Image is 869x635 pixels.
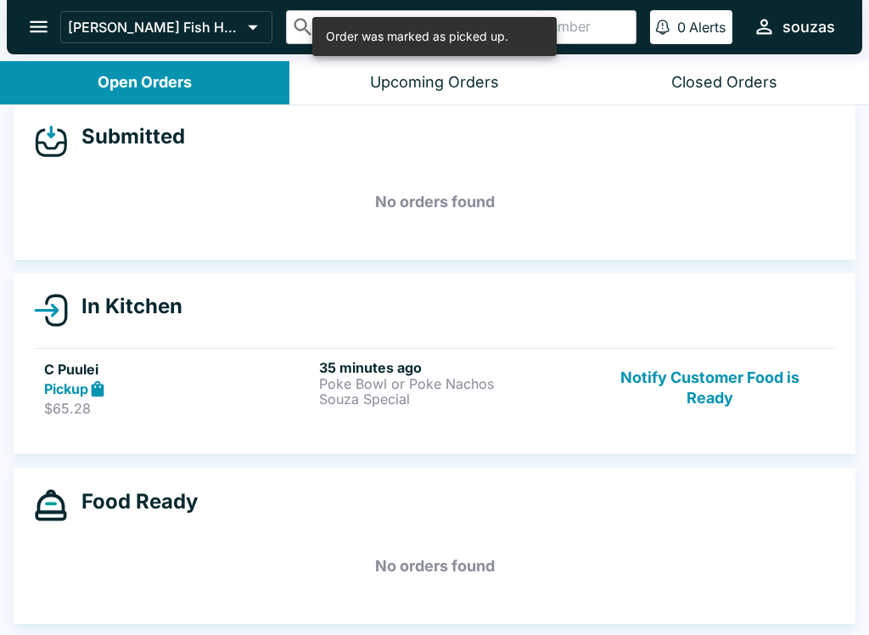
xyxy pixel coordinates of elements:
p: $65.28 [44,400,312,417]
p: Alerts [689,19,726,36]
button: open drawer [17,5,60,48]
div: Open Orders [98,73,192,93]
h4: Submitted [68,124,185,149]
div: souzas [782,17,835,37]
p: Souza Special [319,391,587,407]
div: Closed Orders [671,73,777,93]
h4: Food Ready [68,489,198,514]
strong: Pickup [44,380,88,397]
button: [PERSON_NAME] Fish House [60,11,272,43]
a: C PuuleiPickup$65.2835 minutes agoPoke Bowl or Poke NachosSouza SpecialNotify Customer Food is Ready [34,348,835,428]
h6: 35 minutes ago [319,359,587,376]
h5: C Puulei [44,359,312,379]
h5: No orders found [34,536,835,597]
div: Upcoming Orders [370,73,499,93]
p: Poke Bowl or Poke Nachos [319,376,587,391]
button: Notify Customer Food is Ready [595,359,825,418]
p: 0 [677,19,686,36]
h5: No orders found [34,171,835,233]
button: souzas [746,8,842,45]
div: Order was marked as picked up. [326,22,508,51]
p: [PERSON_NAME] Fish House [68,19,241,36]
h4: In Kitchen [68,294,182,319]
